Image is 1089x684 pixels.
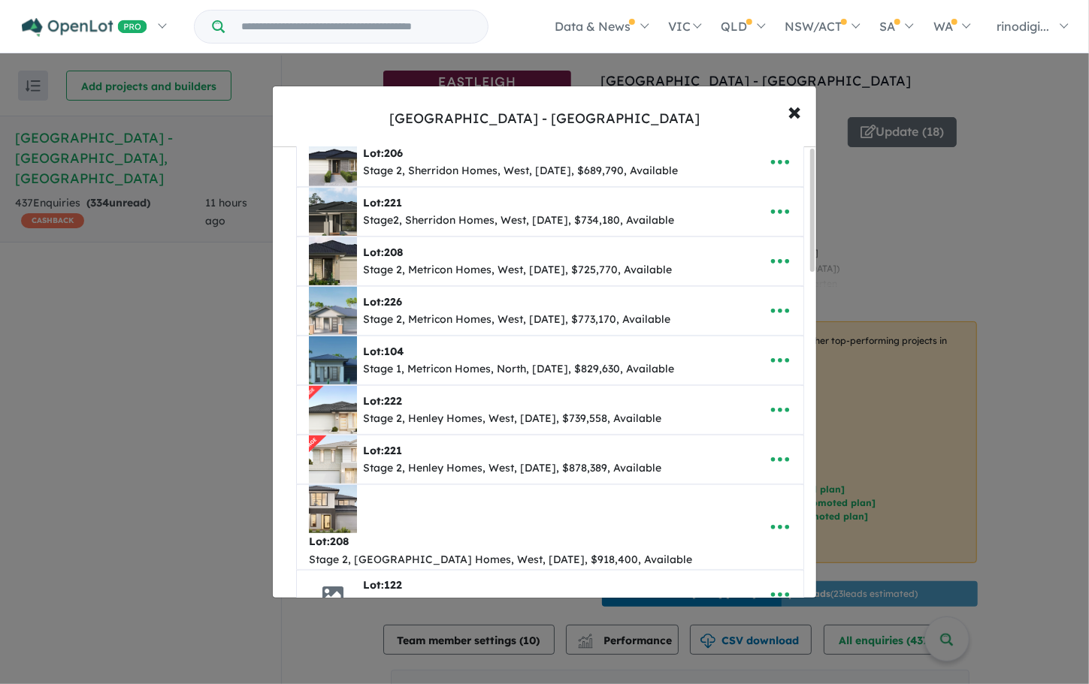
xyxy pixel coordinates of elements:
b: Lot: [363,146,403,160]
input: Try estate name, suburb, builder or developer [228,11,485,43]
b: Lot: [363,394,402,408]
span: × [788,95,801,127]
span: 104 [384,345,404,358]
img: Eastleigh%20-%20Cranbourne%20East%20-%20Lot%20208___1756539617.png [309,485,357,533]
span: 206 [384,146,403,160]
div: Stage 2, [GEOGRAPHIC_DATA] Homes, West, [DATE], $918,400, Available [309,551,692,569]
b: Lot: [363,444,402,457]
b: Lot: [363,295,402,309]
img: Eastleigh%20-%20Cranbourne%20East%20-%20Lot%20208___1756862682.png [309,237,357,285]
b: Lot: [363,578,402,592]
img: Eastleigh%20-%20Cranbourne%20East%20-%20Lot%20222___1756537027.png [309,386,357,434]
span: 221 [384,196,402,209]
div: Stage 2, Sherridon Homes, West, [DATE], $689,790, Available [363,162,678,180]
img: Eastleigh%20-%20Cranbourne%20East%20-%20Lot%20226___1756534620.png [309,287,357,335]
div: Stage 2, Henley Homes, West, [DATE], $739,558, Available [363,410,661,428]
span: 122 [384,578,402,592]
img: Eastleigh%20-%20Cranbourne%20East%20-%20Lot%20221___1756525517.png [309,188,357,236]
img: Eastleigh%20-%20Cranbourne%20East%20-%20Lot%20206___1756526076.png [309,138,357,186]
b: Lot: [363,246,403,259]
div: Stage 1, Sherridon Homes, West, , $798,980, [363,595,590,613]
span: 221 [384,444,402,457]
b: Lot: [309,535,349,548]
span: 208 [330,535,349,548]
b: Lot: [363,345,404,358]
img: Eastleigh%20-%20Cranbourne%20East%20-%20Lot%20104___1756535859.png [309,336,357,384]
div: Stage 1, Metricon Homes, North, [DATE], $829,630, Available [363,360,674,378]
div: Stage2, Sherridon Homes, West, [DATE], $734,180, Available [363,212,674,230]
b: Lot: [363,196,402,209]
div: Stage 2, Metricon Homes, West, [DATE], $773,170, Available [363,311,670,329]
div: [GEOGRAPHIC_DATA] - [GEOGRAPHIC_DATA] [389,109,700,128]
div: Stage 2, Metricon Homes, West, [DATE], $725,770, Available [363,261,672,279]
div: Stage 2, Henley Homes, West, [DATE], $878,389, Available [363,460,661,478]
span: 208 [384,246,403,259]
img: Openlot PRO Logo White [22,18,147,37]
span: 222 [384,394,402,408]
span: 226 [384,295,402,309]
span: rinodigi... [997,19,1049,34]
img: Eastleigh%20-%20Cranbourne%20East%20-%20Lot%20221___1756538248.png [309,435,357,484]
